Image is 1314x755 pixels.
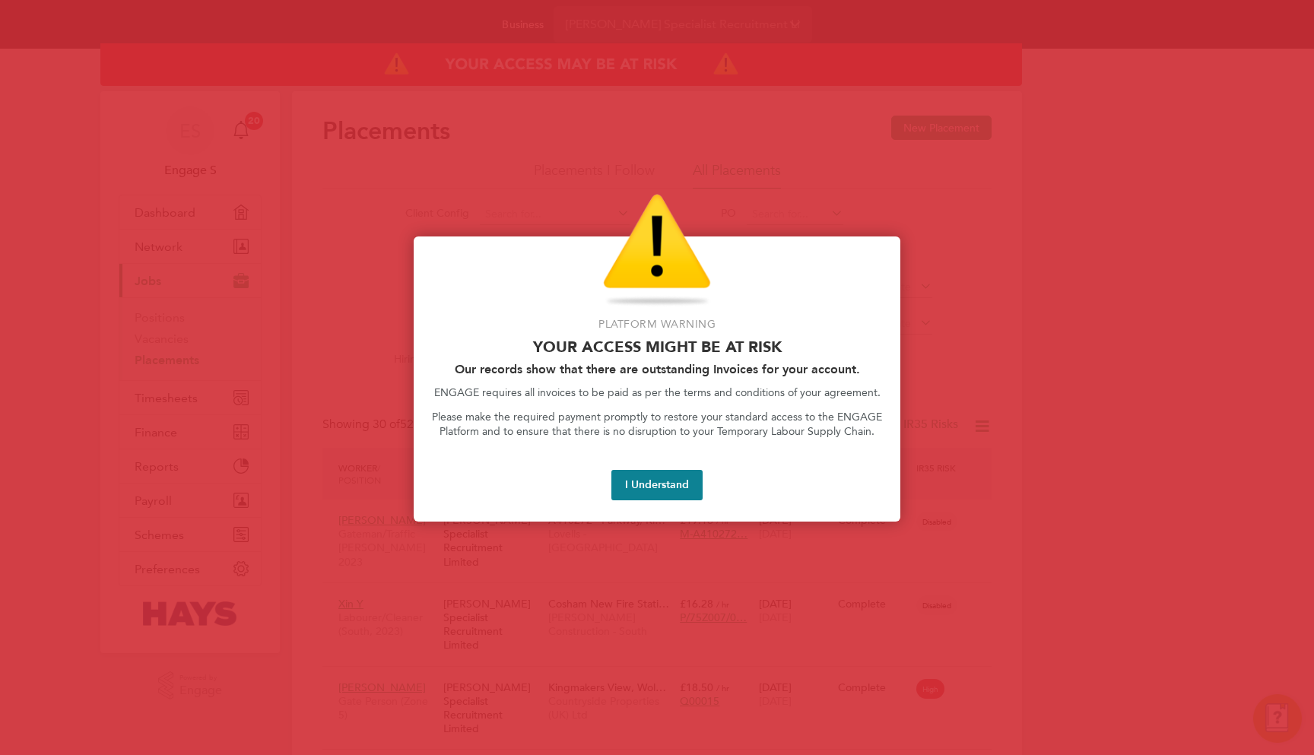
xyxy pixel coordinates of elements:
[432,338,882,356] p: Your access might be at risk
[414,236,900,522] div: Access At Risk
[432,362,882,376] h2: Our records show that there are outstanding Invoices for your account.
[611,470,703,500] button: I Understand
[432,317,882,332] p: Platform Warning
[432,410,882,439] p: Please make the required payment promptly to restore your standard access to the ENGAGE Platform ...
[432,385,882,401] p: ENGAGE requires all invoices to be paid as per the terms and conditions of your agreement.
[603,194,711,308] img: Warning Icon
